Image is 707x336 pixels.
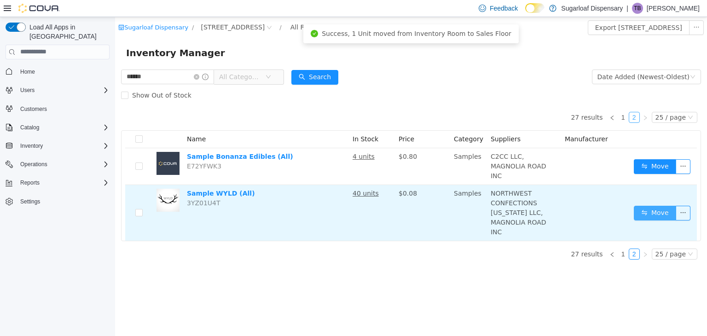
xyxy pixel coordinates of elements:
button: Operations [2,158,113,171]
p: [PERSON_NAME] [647,3,700,14]
span: TB [634,3,641,14]
span: Suppliers [376,118,406,126]
i: icon: left [494,98,500,104]
u: 4 units [238,136,260,143]
button: Reports [17,177,43,188]
td: Samples [335,131,372,168]
a: icon: shopSugarloaf Dispensary [3,7,73,14]
span: Show Out of Stock [13,75,80,82]
button: icon: ellipsis [574,3,589,18]
img: Sample Bonanza Edibles (All) placeholder [41,135,64,158]
i: icon: info-circle [87,57,93,63]
i: icon: down [151,57,156,64]
span: 336 East Chestnut St [86,5,150,15]
span: All Categories [104,55,146,64]
i: icon: down [573,234,578,241]
div: Trevor Bjerke [632,3,643,14]
button: icon: ellipsis [561,142,575,157]
button: Settings [2,195,113,208]
i: icon: left [494,235,500,240]
div: 25 / page [540,95,571,105]
button: Operations [17,159,51,170]
span: Users [17,85,110,96]
button: Catalog [17,122,43,133]
span: Reports [17,177,110,188]
span: C2CC LLC, MAGNOLIA ROAD INC [376,136,431,162]
span: Name [72,118,91,126]
a: Customers [17,104,51,115]
i: icon: close-circle [79,57,84,63]
button: Reports [2,176,113,189]
span: Customers [20,105,47,113]
span: Price [284,118,299,126]
li: 1 [503,232,514,243]
p: Sugarloaf Dispensary [561,3,623,14]
span: E72YFWK3 [72,145,106,153]
button: icon: swapMove [519,142,561,157]
i: icon: right [527,98,533,104]
div: All Rooms [175,3,207,17]
span: Inventory [17,140,110,151]
a: 1 [503,232,513,242]
button: Home [2,65,113,78]
a: 1 [503,95,513,105]
a: 2 [514,232,524,242]
li: 2 [514,232,525,243]
span: Feedback [490,4,518,13]
li: 2 [514,95,525,106]
span: Users [20,87,35,94]
span: / [77,7,79,14]
span: NORTHWEST CONFECTIONS [US_STATE] LLC, MAGNOLIA ROAD INC [376,173,431,219]
button: Customers [2,102,113,116]
img: Cova [18,4,60,13]
li: 1 [503,95,514,106]
i: icon: down [575,57,580,64]
a: Sample Bonanza Edibles (All) [72,136,178,143]
i: icon: check-circle [196,13,203,20]
a: Settings [17,196,44,207]
i: icon: right [527,235,533,240]
img: Sample WYLD (All) hero shot [41,172,64,195]
span: Operations [20,161,47,168]
a: Sample WYLD (All) [72,173,140,180]
span: Settings [20,198,40,205]
span: Inventory [20,142,43,150]
button: Users [17,85,38,96]
span: $0.08 [284,173,302,180]
input: Dark Mode [525,3,545,13]
span: Manufacturer [450,118,493,126]
span: Inventory Manager [11,29,116,43]
li: Next Page [525,95,536,106]
button: Users [2,84,113,97]
span: Catalog [17,122,110,133]
span: 3YZ01U4T [72,182,105,190]
td: Samples [335,168,372,224]
span: Operations [17,159,110,170]
span: Catalog [20,124,39,131]
button: Inventory [2,139,113,152]
button: icon: swapMove [519,189,561,203]
span: $0.80 [284,136,302,143]
span: In Stock [238,118,263,126]
div: Date Added (Newest-Oldest) [482,53,574,67]
span: Load All Apps in [GEOGRAPHIC_DATA] [26,23,110,41]
button: Export [STREET_ADDRESS] [473,3,574,18]
button: Inventory [17,140,46,151]
li: 27 results [456,232,487,243]
span: Home [20,68,35,75]
span: Customers [17,103,110,115]
li: Previous Page [492,95,503,106]
a: 2 [514,95,524,105]
p: | [626,3,628,14]
span: Success, 1 Unit moved from Inventory Room to Sales Floor [207,13,396,20]
i: icon: down [573,98,578,104]
button: icon: ellipsis [561,189,575,203]
button: Catalog [2,121,113,134]
span: / [164,7,166,14]
u: 40 units [238,173,264,180]
i: icon: shop [3,7,9,13]
span: Home [17,66,110,77]
a: Home [17,66,39,77]
nav: Complex example [6,61,110,232]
